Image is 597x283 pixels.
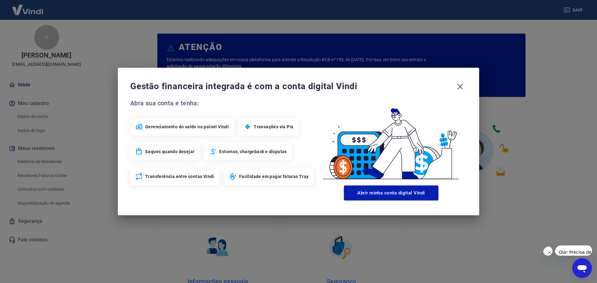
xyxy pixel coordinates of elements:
[145,124,229,130] span: Gerenciamento do saldo no painel Vindi
[130,98,316,108] span: Abra sua conta e tenha:
[254,124,293,130] span: Transações via Pix
[543,246,553,256] iframe: Fechar mensagem
[145,148,194,155] span: Saques quando desejar
[555,245,592,256] iframe: Mensagem da empresa
[344,185,438,200] button: Abrir minha conta digital Vindi
[4,4,52,9] span: Olá! Precisa de ajuda?
[316,98,467,183] img: Good Billing
[145,173,214,180] span: Transferência entre contas Vindi
[572,258,592,278] iframe: Botão para abrir a janela de mensagens
[219,148,287,155] span: Estornos, chargeback e disputas
[239,173,309,180] span: Facilidade em pagar faturas Tray
[130,80,454,93] span: Gestão financeira integrada é com a conta digital Vindi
